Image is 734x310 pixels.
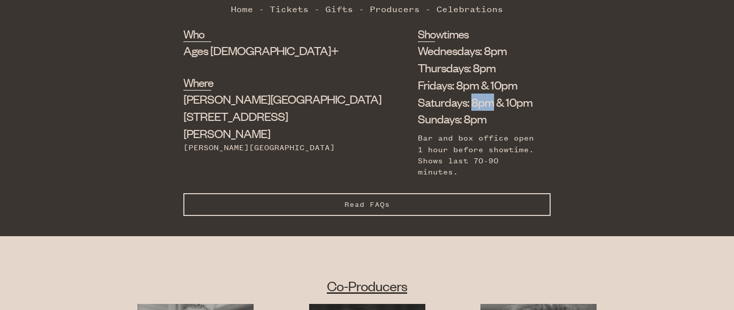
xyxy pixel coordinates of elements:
span: [PERSON_NAME][GEOGRAPHIC_DATA] [183,91,381,106]
div: Bar and box office open 1 hour before showtime. Shows last 70-90 minutes. [418,132,535,178]
li: Sundays: 8pm [418,110,535,127]
h2: Where [183,74,211,91]
h2: Showtimes [418,26,435,42]
span: Read FAQs [345,200,390,209]
div: Ages [DEMOGRAPHIC_DATA]+ [183,42,367,59]
h2: Co-Producers [110,277,624,295]
div: [STREET_ADDRESS][PERSON_NAME] [183,91,367,142]
h2: Who [183,26,211,42]
li: Thursdays: 8pm [418,59,535,76]
button: Read FAQs [183,193,551,216]
li: Wednesdays: 8pm [418,42,535,59]
li: Saturdays: 8pm & 10pm [418,94,535,111]
li: Fridays: 8pm & 10pm [418,76,535,94]
div: [PERSON_NAME][GEOGRAPHIC_DATA] [183,142,367,153]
